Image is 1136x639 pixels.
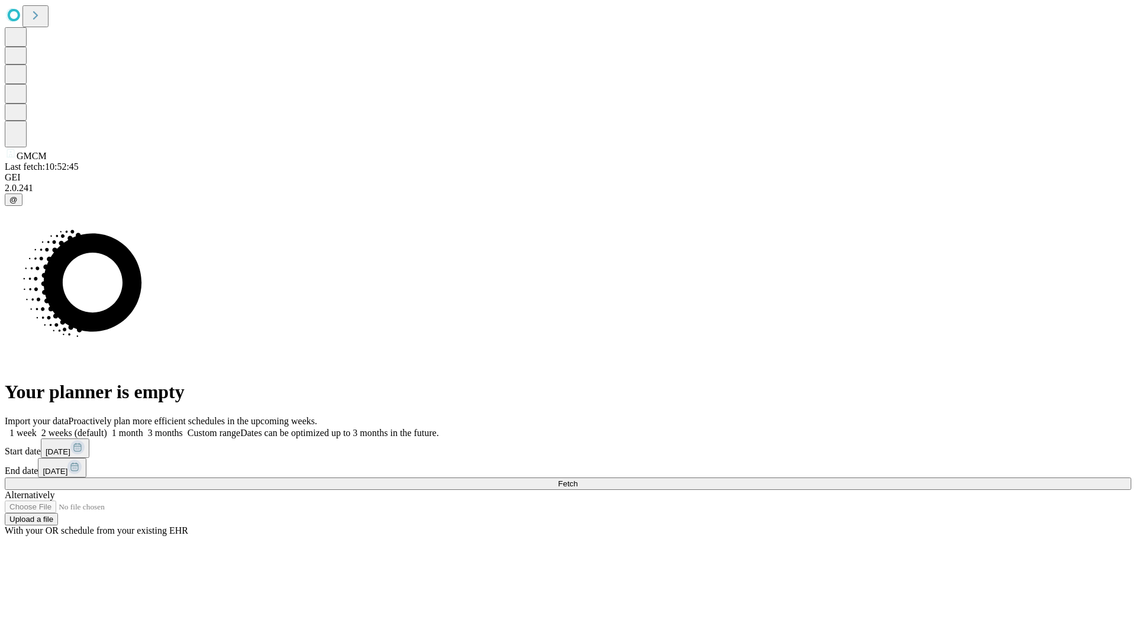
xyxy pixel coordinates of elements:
[5,438,1131,458] div: Start date
[188,428,240,438] span: Custom range
[558,479,577,488] span: Fetch
[112,428,143,438] span: 1 month
[41,438,89,458] button: [DATE]
[240,428,438,438] span: Dates can be optimized up to 3 months in the future.
[69,416,317,426] span: Proactively plan more efficient schedules in the upcoming weeks.
[5,193,22,206] button: @
[148,428,183,438] span: 3 months
[17,151,47,161] span: GMCM
[43,467,67,476] span: [DATE]
[5,416,69,426] span: Import your data
[5,381,1131,403] h1: Your planner is empty
[5,525,188,535] span: With your OR schedule from your existing EHR
[9,428,37,438] span: 1 week
[5,513,58,525] button: Upload a file
[41,428,107,438] span: 2 weeks (default)
[5,458,1131,477] div: End date
[5,172,1131,183] div: GEI
[5,162,79,172] span: Last fetch: 10:52:45
[5,477,1131,490] button: Fetch
[9,195,18,204] span: @
[46,447,70,456] span: [DATE]
[5,183,1131,193] div: 2.0.241
[38,458,86,477] button: [DATE]
[5,490,54,500] span: Alternatively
